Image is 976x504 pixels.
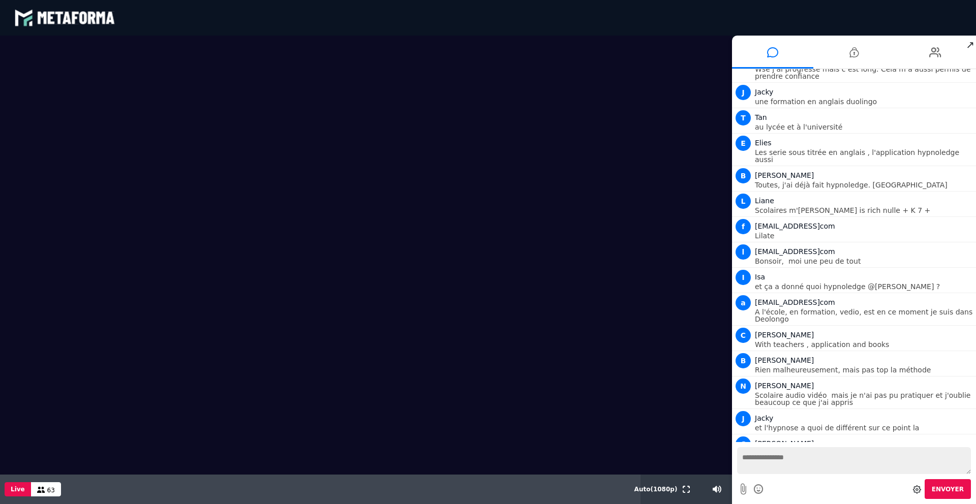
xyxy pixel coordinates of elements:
span: E [736,136,751,151]
span: [EMAIL_ADDRESS]com [755,247,835,256]
span: [PERSON_NAME] [755,171,814,179]
span: Envoyer [932,486,964,493]
span: a [736,295,751,310]
span: T [736,110,751,125]
span: [PERSON_NAME] [755,356,814,364]
p: Wse j’ai progressé mais c’est long. Cela m’a aussi permis de prendre confiance [755,66,973,80]
span: Auto ( 1080 p) [634,486,678,493]
span: 63 [47,487,55,494]
p: Toutes, j'ai déjà fait hypnoledge. [GEOGRAPHIC_DATA] [755,181,973,188]
span: Jacky [755,88,773,96]
p: Scolaire audio vidéo mais je n'ai pas pu pratiquer et j'oublie beaucoup ce que j'ai appris [755,392,973,406]
span: B [736,168,751,183]
span: [PERSON_NAME] [755,382,814,390]
p: Bonsoir, moi une peu de tout [755,258,973,265]
span: [PERSON_NAME] [755,331,814,339]
p: au lycée et à l'université [755,123,973,131]
span: l [736,244,751,260]
p: et ça a donné quoi hypnoledge @[PERSON_NAME] ? [755,283,973,290]
span: Jacky [755,414,773,422]
p: A l'école, en formation, vedio, est en ce moment je suis dans Deolongo [755,308,973,323]
span: Tan [755,113,767,121]
span: Isa [755,273,765,281]
span: f [736,219,751,234]
span: [EMAIL_ADDRESS]com [755,298,835,306]
span: B [736,353,751,368]
p: Lilate [755,232,973,239]
p: Scolaires m'[PERSON_NAME] is rich nulle + K 7 + [755,207,973,214]
button: Auto(1080p) [632,475,680,504]
span: C [736,436,751,452]
p: et l'hypnose a quoi de différent sur ce point la [755,424,973,431]
span: L [736,194,751,209]
p: une formation en anglais duolingo [755,98,973,105]
span: ↗ [964,36,976,54]
p: With teachers , application and books [755,341,973,348]
span: [PERSON_NAME] [755,439,814,448]
button: Live [5,482,31,496]
span: I [736,270,751,285]
p: Rien malheureusement, mais pas top la méthode [755,366,973,373]
button: Envoyer [925,479,971,499]
span: J [736,411,751,426]
span: J [736,85,751,100]
p: Les serie sous titrée en anglais , l'application hypnoledge aussi [755,149,973,163]
span: N [736,379,751,394]
span: Elies [755,139,772,147]
span: Liane [755,197,774,205]
span: C [736,328,751,343]
span: [EMAIL_ADDRESS]com [755,222,835,230]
